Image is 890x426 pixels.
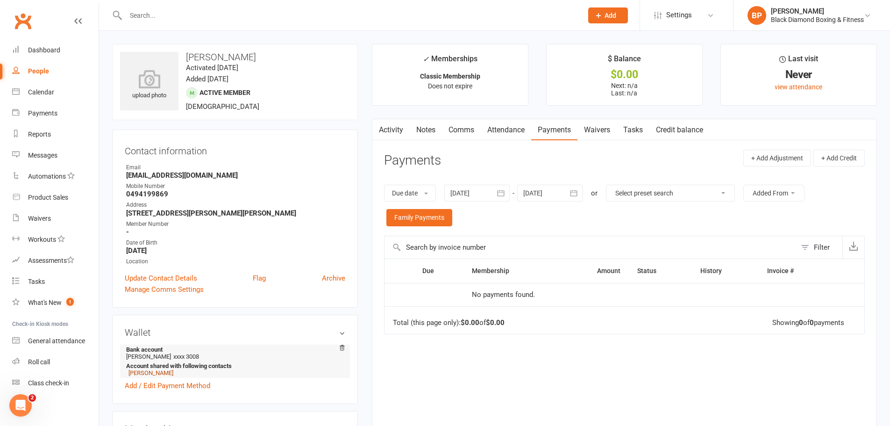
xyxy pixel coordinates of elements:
[617,119,649,141] a: Tasks
[28,257,74,264] div: Assessments
[186,75,228,83] time: Added [DATE]
[126,346,341,353] strong: Bank account
[384,185,436,202] button: Due date
[126,228,345,236] strong: -
[384,153,441,168] h3: Payments
[558,259,629,283] th: Amount
[729,70,868,79] div: Never
[126,220,345,229] div: Member Number
[28,130,51,138] div: Reports
[423,53,477,70] div: Memberships
[66,298,74,306] span: 1
[126,246,345,255] strong: [DATE]
[423,55,429,64] i: ✓
[442,119,481,141] a: Comms
[420,72,480,80] strong: Classic Membership
[772,319,844,327] div: Showing of payments
[12,373,99,394] a: Class kiosk mode
[199,89,250,96] span: Active member
[125,380,210,391] a: Add / Edit Payment Method
[28,152,57,159] div: Messages
[126,209,345,217] strong: [STREET_ADDRESS][PERSON_NAME][PERSON_NAME]
[28,299,62,306] div: What's New
[810,318,814,327] strong: 0
[775,83,822,91] a: view attendance
[12,331,99,352] a: General attendance kiosk mode
[692,259,759,283] th: History
[386,209,452,226] a: Family Payments
[12,250,99,271] a: Assessments
[28,358,50,366] div: Roll call
[126,163,345,172] div: Email
[799,318,803,327] strong: 0
[666,5,692,26] span: Settings
[428,82,472,90] span: Does not expire
[12,352,99,373] a: Roll call
[481,119,531,141] a: Attendance
[796,236,842,259] button: Filter
[12,208,99,229] a: Waivers
[12,187,99,208] a: Product Sales
[173,353,199,360] span: xxxx 3008
[28,215,51,222] div: Waivers
[743,185,805,202] button: Added From
[12,292,99,313] a: What's New1
[126,238,345,247] div: Date of Birth
[814,242,830,253] div: Filter
[125,345,345,378] li: [PERSON_NAME]
[591,188,598,199] div: or
[463,283,629,306] td: No payments found.
[9,394,32,417] iframe: Intercom live chat
[372,119,410,141] a: Activity
[649,119,710,141] a: Credit balance
[186,102,259,111] span: [DEMOGRAPHIC_DATA]
[123,9,576,22] input: Search...
[629,259,692,283] th: Status
[461,318,479,327] strong: $0.00
[28,236,56,243] div: Workouts
[393,319,505,327] div: Total (this page only): of
[126,190,345,198] strong: 0494199869
[12,229,99,250] a: Workouts
[555,82,694,97] p: Next: n/a Last: n/a
[608,53,641,70] div: $ Balance
[531,119,577,141] a: Payments
[555,70,694,79] div: $0.00
[12,166,99,187] a: Automations
[748,6,766,25] div: BP
[125,327,345,338] h3: Wallet
[813,150,865,166] button: + Add Credit
[120,52,350,62] h3: [PERSON_NAME]
[384,236,796,259] input: Search by invoice number
[12,271,99,292] a: Tasks
[126,182,345,191] div: Mobile Number
[779,53,818,70] div: Last visit
[577,119,617,141] a: Waivers
[125,142,345,156] h3: Contact information
[322,273,345,284] a: Archive
[125,284,204,295] a: Manage Comms Settings
[410,119,442,141] a: Notes
[12,103,99,124] a: Payments
[28,67,49,75] div: People
[463,259,558,283] th: Membership
[28,394,36,402] span: 2
[759,259,835,283] th: Invoice #
[12,40,99,61] a: Dashboard
[126,257,345,266] div: Location
[771,7,864,15] div: [PERSON_NAME]
[743,150,811,166] button: + Add Adjustment
[28,46,60,54] div: Dashboard
[12,82,99,103] a: Calendar
[128,369,173,376] a: [PERSON_NAME]
[28,379,69,387] div: Class check-in
[588,7,628,23] button: Add
[605,12,616,19] span: Add
[126,362,341,369] strong: Account shared with following contacts
[11,9,35,33] a: Clubworx
[253,273,266,284] a: Flag
[486,318,505,327] strong: $0.00
[12,145,99,166] a: Messages
[414,259,464,283] th: Due
[126,171,345,180] strong: [EMAIL_ADDRESS][DOMAIN_NAME]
